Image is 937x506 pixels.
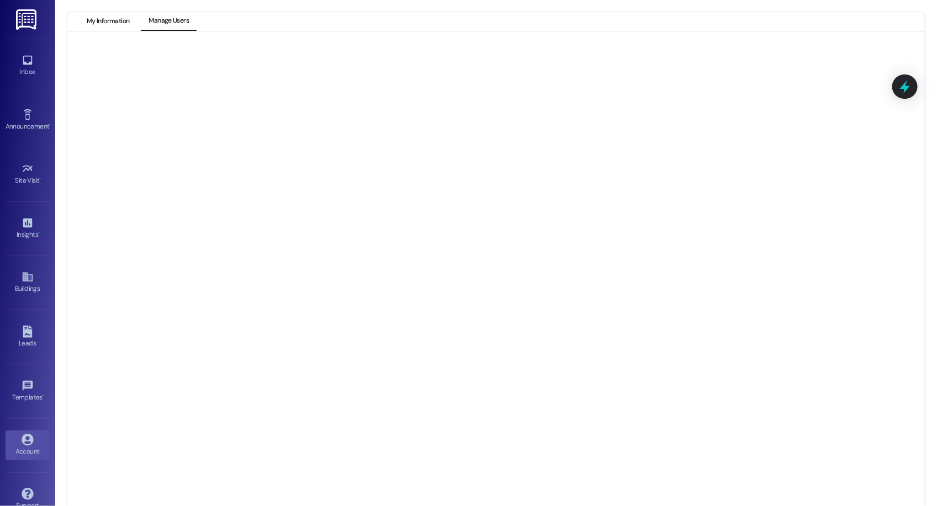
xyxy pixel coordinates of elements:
button: Manage Users [141,12,197,31]
button: My Information [79,12,137,31]
a: Buildings [6,268,50,297]
a: Templates • [6,376,50,406]
a: Account [6,430,50,460]
iframe: retool [90,54,922,498]
a: Insights • [6,214,50,243]
a: Inbox [6,51,50,81]
span: • [49,121,51,129]
a: Leads [6,322,50,352]
a: Site Visit • [6,159,50,189]
span: • [38,229,40,237]
img: ResiDesk Logo [16,9,39,30]
span: • [40,175,41,183]
span: • [43,392,44,400]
